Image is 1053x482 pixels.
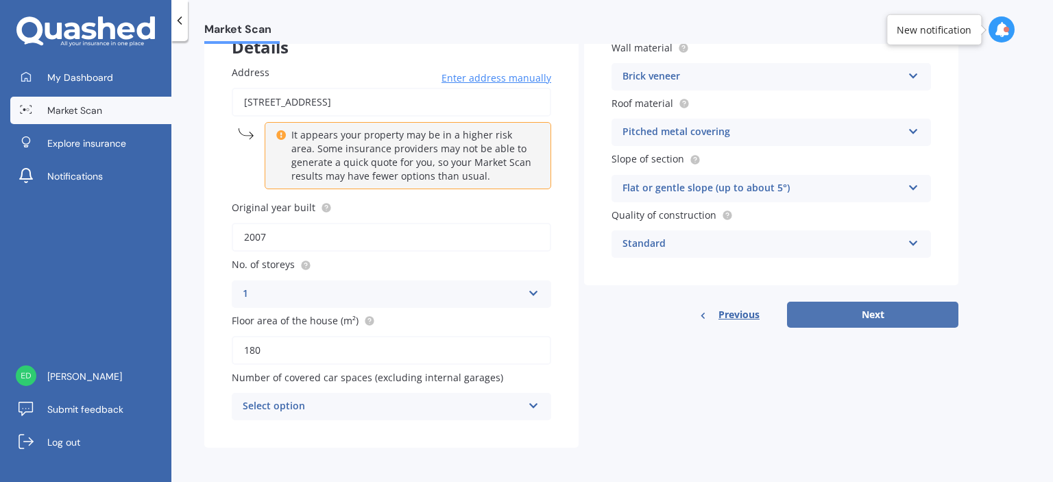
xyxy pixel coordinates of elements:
span: Submit feedback [47,402,123,416]
span: [PERSON_NAME] [47,370,122,383]
div: New notification [897,23,971,36]
span: Roof material [612,97,673,110]
input: Enter address [232,88,551,117]
span: Slope of section [612,153,684,166]
div: Select option [243,398,522,415]
a: Explore insurance [10,130,171,157]
div: Standard [622,236,902,252]
div: Brick veneer [622,69,902,85]
div: Pitched metal covering [622,124,902,141]
a: Submit feedback [10,396,171,423]
span: My Dashboard [47,71,113,84]
input: Enter floor area [232,336,551,365]
span: Quality of construction [612,208,716,221]
span: No. of storeys [232,258,295,272]
img: cd48322cc77559f6fdb5dbb82d417467 [16,365,36,386]
a: Log out [10,429,171,456]
input: Enter year [232,223,551,252]
a: Notifications [10,162,171,190]
div: 1 [243,286,522,302]
span: Market Scan [47,104,102,117]
span: Previous [718,304,760,325]
span: Wall material [612,41,673,54]
div: Flat or gentle slope (up to about 5°) [622,180,902,197]
span: Original year built [232,201,315,214]
a: My Dashboard [10,64,171,91]
span: Address [232,66,269,79]
span: Explore insurance [47,136,126,150]
a: Market Scan [10,97,171,124]
a: [PERSON_NAME] [10,363,171,390]
span: Floor area of the house (m²) [232,314,359,327]
span: Number of covered car spaces (excluding internal garages) [232,371,503,384]
span: Notifications [47,169,103,183]
span: Market Scan [204,23,280,41]
span: Log out [47,435,80,449]
span: Enter address manually [441,71,551,85]
button: Next [787,302,958,328]
p: It appears your property may be in a higher risk area. Some insurance providers may not be able t... [291,128,534,183]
